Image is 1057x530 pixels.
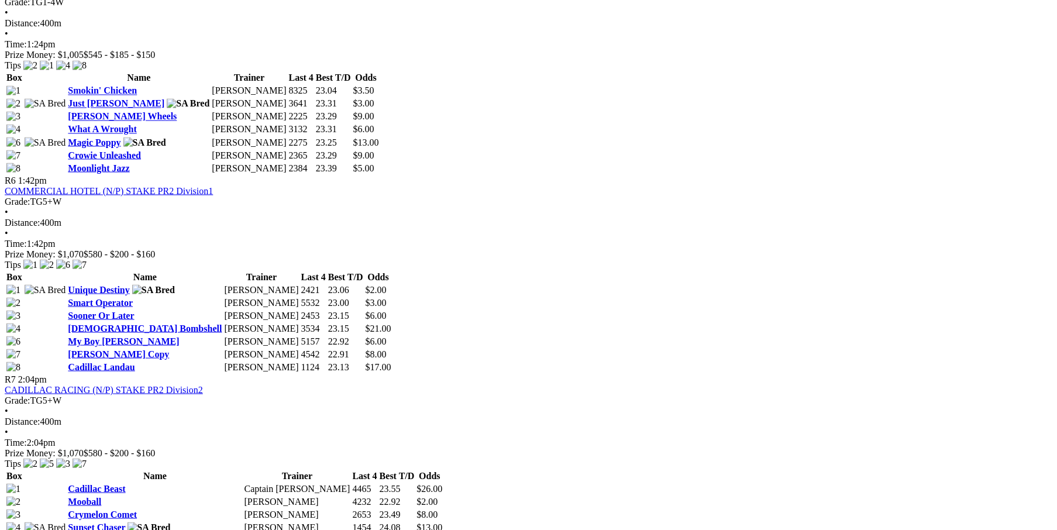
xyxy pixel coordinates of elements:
[365,323,391,333] span: $21.00
[5,259,21,269] span: Tips
[6,98,20,109] img: 2
[243,495,350,507] td: [PERSON_NAME]
[6,297,20,308] img: 2
[211,123,287,135] td: [PERSON_NAME]
[211,162,287,174] td: [PERSON_NAME]
[5,238,27,248] span: Time:
[23,60,37,71] img: 2
[5,384,203,394] a: CADILLAC RACING (N/P) STAKE PR2 Division2
[328,284,364,295] td: 23.06
[5,249,1052,259] div: Prize Money: $1,070
[5,374,16,384] span: R7
[5,395,1052,405] div: TG5+W
[211,85,287,97] td: [PERSON_NAME]
[5,448,1052,458] div: Prize Money: $1,070
[315,85,352,97] td: 23.04
[25,137,66,147] img: SA Bred
[68,137,120,147] a: Magic Poppy
[365,362,391,371] span: $17.00
[132,284,175,295] img: SA Bred
[315,72,352,84] th: Best T/D
[223,335,299,347] td: [PERSON_NAME]
[67,470,242,481] th: Name
[68,323,222,333] a: [DEMOGRAPHIC_DATA] Bombshell
[167,98,209,109] img: SA Bred
[300,284,326,295] td: 2421
[365,284,386,294] span: $2.00
[315,98,352,109] td: 23.31
[68,124,136,134] a: What A Wrought
[18,175,47,185] span: 1:42pm
[223,284,299,295] td: [PERSON_NAME]
[416,470,443,481] th: Odds
[68,336,179,346] a: My Boy [PERSON_NAME]
[352,508,377,520] td: 2653
[352,72,379,84] th: Odds
[288,72,314,84] th: Last 4
[328,335,364,347] td: 22.92
[6,124,20,135] img: 4
[353,163,374,173] span: $5.00
[353,111,374,121] span: $9.00
[288,98,314,109] td: 3641
[365,349,386,359] span: $8.00
[315,149,352,161] td: 23.29
[68,85,137,95] a: Smokin' Chicken
[6,483,20,494] img: 1
[84,50,156,60] span: $545 - $185 - $150
[364,271,391,283] th: Odds
[5,196,30,206] span: Grade:
[353,98,374,108] span: $3.00
[5,18,1052,29] div: 400m
[5,416,40,426] span: Distance:
[328,348,364,360] td: 22.91
[6,496,20,507] img: 2
[223,309,299,321] td: [PERSON_NAME]
[365,336,386,346] span: $6.00
[352,470,377,481] th: Last 4
[300,297,326,308] td: 5532
[5,437,1052,448] div: 2:04pm
[365,297,386,307] span: $3.00
[5,39,1052,50] div: 1:24pm
[300,271,326,283] th: Last 4
[73,259,87,270] img: 7
[68,349,169,359] a: [PERSON_NAME] Copy
[5,437,27,447] span: Time:
[6,137,20,147] img: 6
[5,60,21,70] span: Tips
[328,309,364,321] td: 23.15
[243,470,350,481] th: Trainer
[353,137,378,147] span: $13.00
[352,495,377,507] td: 4232
[68,111,177,121] a: [PERSON_NAME] Wheels
[5,395,30,405] span: Grade:
[68,362,135,371] a: Cadillac Landau
[211,98,287,109] td: [PERSON_NAME]
[6,509,20,519] img: 3
[68,483,125,493] a: Cadillac Beast
[5,217,1052,228] div: 400m
[40,259,54,270] img: 2
[5,18,40,28] span: Distance:
[68,98,164,108] a: Just [PERSON_NAME]
[5,207,8,216] span: •
[379,483,415,494] td: 23.55
[353,85,374,95] span: $3.50
[6,163,20,173] img: 8
[67,271,222,283] th: Name
[379,508,415,520] td: 23.49
[223,271,299,283] th: Trainer
[68,150,141,160] a: Crowie Unleashed
[23,259,37,270] img: 1
[5,228,8,238] span: •
[243,508,350,520] td: [PERSON_NAME]
[288,149,314,161] td: 2365
[68,310,134,320] a: Sooner Or Later
[243,483,350,494] td: Captain [PERSON_NAME]
[300,322,326,334] td: 3534
[56,458,70,469] img: 3
[223,297,299,308] td: [PERSON_NAME]
[328,361,364,373] td: 23.13
[6,73,22,82] span: Box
